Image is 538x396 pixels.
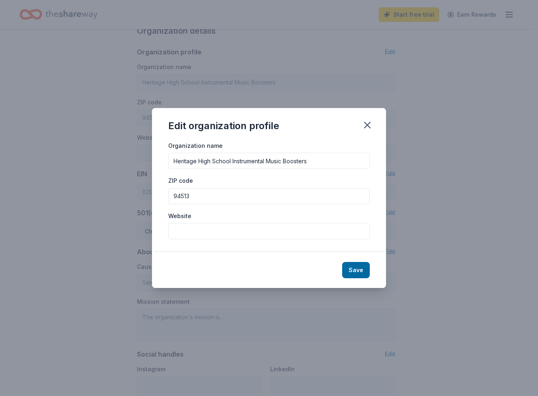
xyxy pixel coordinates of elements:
[342,262,370,278] button: Save
[168,119,279,132] div: Edit organization profile
[168,177,193,185] label: ZIP code
[168,212,191,220] label: Website
[168,142,223,150] label: Organization name
[168,188,370,204] input: 12345 (U.S. only)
